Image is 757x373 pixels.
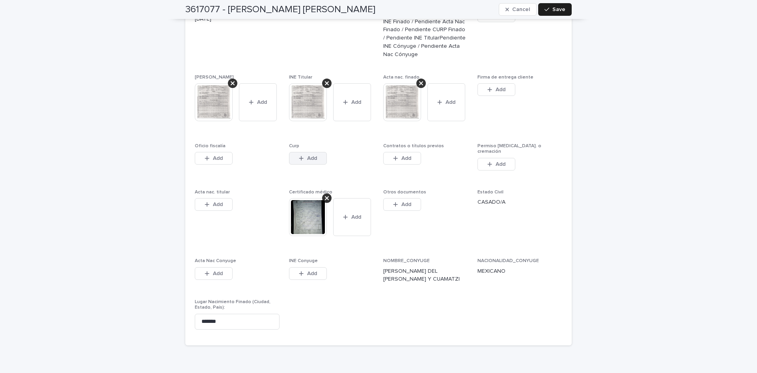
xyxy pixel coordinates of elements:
button: Add [195,198,233,211]
p: [PERSON_NAME] DEL [PERSON_NAME] Y CUAMATZI [383,267,468,284]
button: Cancel [499,3,537,16]
span: Estado Civil [477,190,503,195]
span: Add [401,202,411,207]
span: Acta Nac Conyuge [195,259,236,263]
span: Curp [289,144,299,148]
button: Add [195,152,233,165]
span: Add [257,99,267,105]
button: Add [333,83,371,121]
span: Acta nac. titular [195,190,230,195]
span: Oficio fiscalía [195,144,226,148]
span: Add [351,99,361,105]
button: Add [383,152,421,165]
span: Add [213,156,223,161]
span: NOMBRE_CONYUGE [383,259,430,263]
p: Pendiente Exp. Digital: Pendiente INE Finado / Pendiente Acta Nac Finado / Pendiente CURP Finado ... [383,9,468,59]
button: Add [289,267,327,280]
span: Add [496,87,505,92]
button: Add [383,198,421,211]
p: MEXICANO [477,267,562,276]
span: Contratos o títulos previos [383,144,444,148]
span: Add [307,271,317,276]
span: Acta nac. finado [383,75,420,80]
span: Add [496,161,505,167]
span: INE Conyuge [289,259,318,263]
button: Add [195,267,233,280]
span: Add [401,156,411,161]
span: Add [446,99,455,105]
span: NACIONALIDAD_CONYUGE [477,259,539,263]
span: Cancel [512,7,530,12]
span: Lugar Nacimiento Finado (Ciudad, Estado, País): [195,300,270,310]
button: Add [289,152,327,165]
span: Add [213,271,223,276]
span: Permiso [MEDICAL_DATA]. o cremación [477,144,541,154]
span: INE Titular [289,75,312,80]
span: Certificado médico [289,190,332,195]
button: Save [538,3,572,16]
button: Add [427,83,465,121]
span: [PERSON_NAME] [195,75,234,80]
span: Firma de entrega cliente [477,75,533,80]
button: Add [477,83,515,96]
span: Add [307,156,317,161]
span: Add [351,214,361,220]
p: [DATE] [195,15,280,23]
button: Add [477,158,515,171]
span: Add [213,202,223,207]
p: CASADO/A [477,198,562,206]
h2: 3617077 - [PERSON_NAME] [PERSON_NAME] [185,4,375,15]
span: Otros documentos [383,190,426,195]
button: Add [333,198,371,236]
button: Add [239,83,277,121]
span: Save [552,7,565,12]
